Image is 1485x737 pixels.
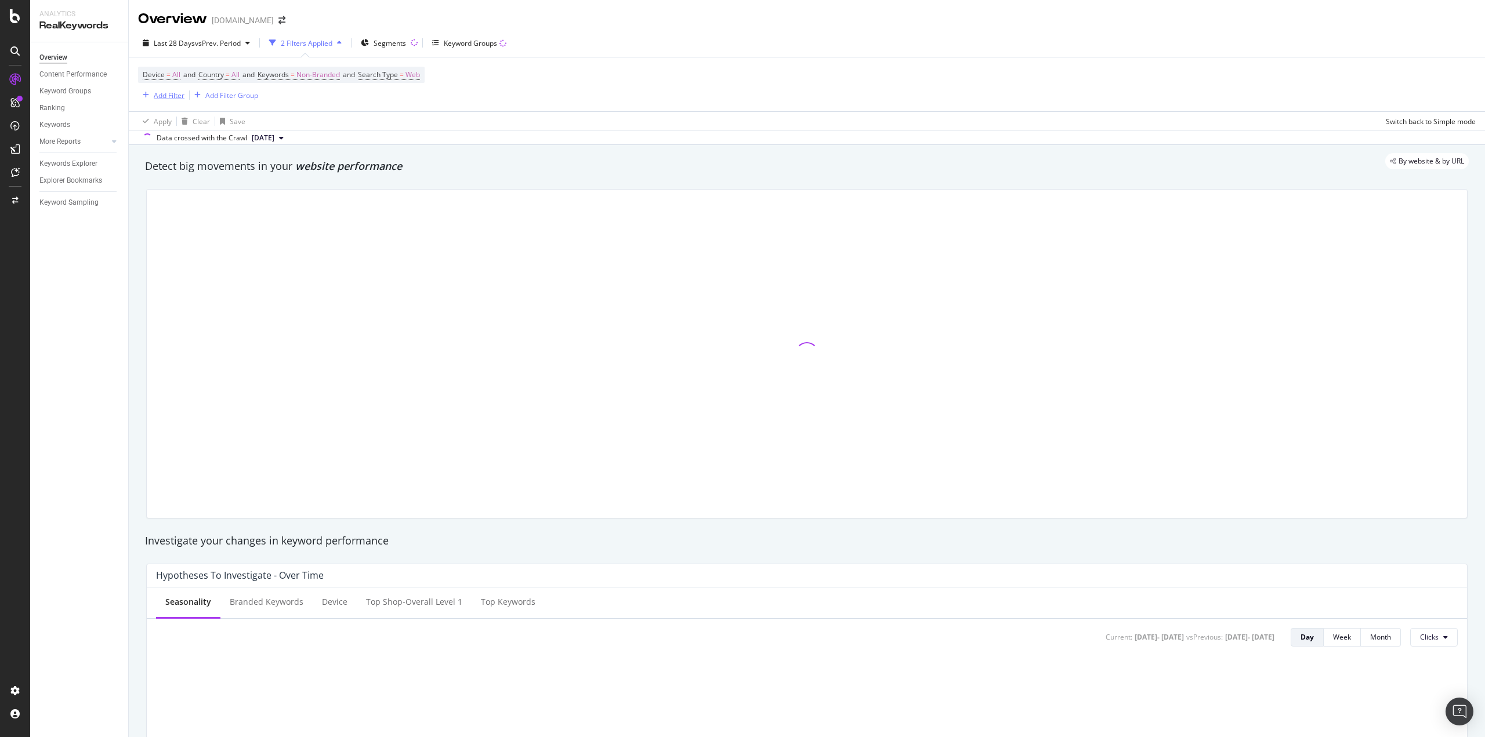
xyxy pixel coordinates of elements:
[1410,628,1458,647] button: Clicks
[1381,112,1476,130] button: Switch back to Simple mode
[230,117,245,126] div: Save
[1225,632,1274,642] div: [DATE] - [DATE]
[166,70,171,79] span: =
[1106,632,1132,642] div: Current:
[39,158,97,170] div: Keywords Explorer
[481,596,535,608] div: Top Keywords
[1333,632,1351,642] div: Week
[226,70,230,79] span: =
[154,38,195,48] span: Last 28 Days
[258,70,289,79] span: Keywords
[1135,632,1184,642] div: [DATE] - [DATE]
[177,112,210,130] button: Clear
[1385,153,1469,169] div: legacy label
[39,68,107,81] div: Content Performance
[252,133,274,143] span: 2025 Sep. 22nd
[39,52,67,64] div: Overview
[405,67,420,83] span: Web
[172,67,180,83] span: All
[138,34,255,52] button: Last 28 DaysvsPrev. Period
[278,16,285,24] div: arrow-right-arrow-left
[154,117,172,126] div: Apply
[39,136,81,148] div: More Reports
[195,38,241,48] span: vs Prev. Period
[374,38,406,48] span: Segments
[265,34,346,52] button: 2 Filters Applied
[1301,632,1314,642] div: Day
[165,596,211,608] div: Seasonality
[356,34,411,52] button: Segments
[1291,628,1324,647] button: Day
[39,136,108,148] a: More Reports
[1399,158,1464,165] span: By website & by URL
[39,158,120,170] a: Keywords Explorer
[39,197,99,209] div: Keyword Sampling
[1386,117,1476,126] div: Switch back to Simple mode
[145,533,1469,549] div: Investigate your changes in keyword performance
[39,19,119,32] div: RealKeywords
[1420,632,1439,642] span: Clicks
[358,70,398,79] span: Search Type
[183,70,195,79] span: and
[39,175,120,187] a: Explorer Bookmarks
[444,38,497,48] div: Keyword Groups
[428,34,511,52] button: Keyword Groups
[1186,632,1223,642] div: vs Previous :
[138,112,172,130] button: Apply
[39,102,65,114] div: Ranking
[39,119,120,131] a: Keywords
[242,70,255,79] span: and
[205,90,258,100] div: Add Filter Group
[193,117,210,126] div: Clear
[138,88,184,102] button: Add Filter
[231,67,240,83] span: All
[39,85,91,97] div: Keyword Groups
[39,85,120,97] a: Keyword Groups
[1324,628,1361,647] button: Week
[1446,698,1473,725] div: Open Intercom Messenger
[39,52,120,64] a: Overview
[190,88,258,102] button: Add Filter Group
[39,9,119,19] div: Analytics
[291,70,295,79] span: =
[154,90,184,100] div: Add Filter
[143,70,165,79] span: Device
[156,569,324,581] div: Hypotheses to Investigate - Over Time
[215,112,245,130] button: Save
[281,38,332,48] div: 2 Filters Applied
[1370,632,1391,642] div: Month
[39,197,120,209] a: Keyword Sampling
[138,9,207,29] div: Overview
[212,14,274,26] div: [DOMAIN_NAME]
[366,596,462,608] div: Top Shop-Overall Level 1
[39,175,102,187] div: Explorer Bookmarks
[39,119,70,131] div: Keywords
[39,102,120,114] a: Ranking
[247,131,288,145] button: [DATE]
[343,70,355,79] span: and
[1361,628,1401,647] button: Month
[296,67,340,83] span: Non-Branded
[39,68,120,81] a: Content Performance
[230,596,303,608] div: Branded Keywords
[400,70,404,79] span: =
[157,133,247,143] div: Data crossed with the Crawl
[198,70,224,79] span: Country
[322,596,347,608] div: Device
